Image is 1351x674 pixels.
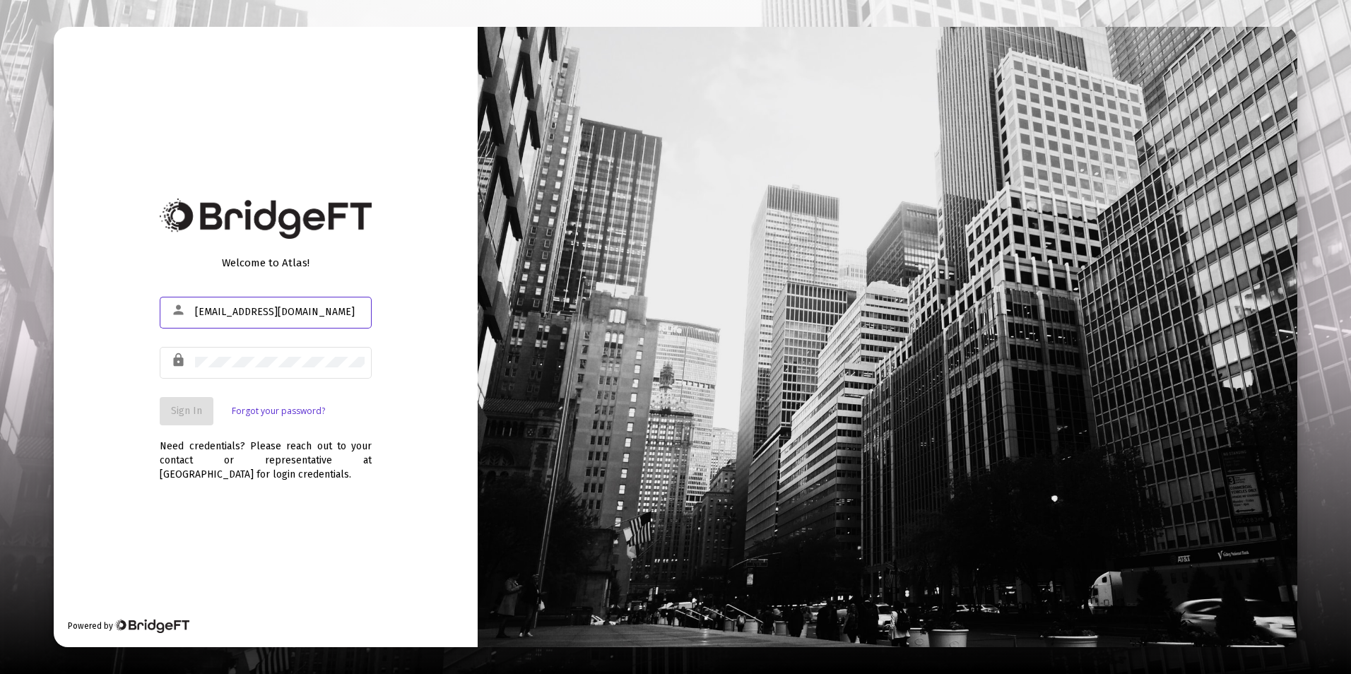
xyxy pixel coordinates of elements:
[160,425,372,482] div: Need credentials? Please reach out to your contact or representative at [GEOGRAPHIC_DATA] for log...
[171,405,202,417] span: Sign In
[171,352,188,369] mat-icon: lock
[232,404,325,418] a: Forgot your password?
[160,199,372,239] img: Bridge Financial Technology Logo
[195,307,365,318] input: Email or Username
[160,256,372,270] div: Welcome to Atlas!
[160,397,213,425] button: Sign In
[114,619,189,633] img: Bridge Financial Technology Logo
[171,302,188,319] mat-icon: person
[68,619,189,633] div: Powered by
